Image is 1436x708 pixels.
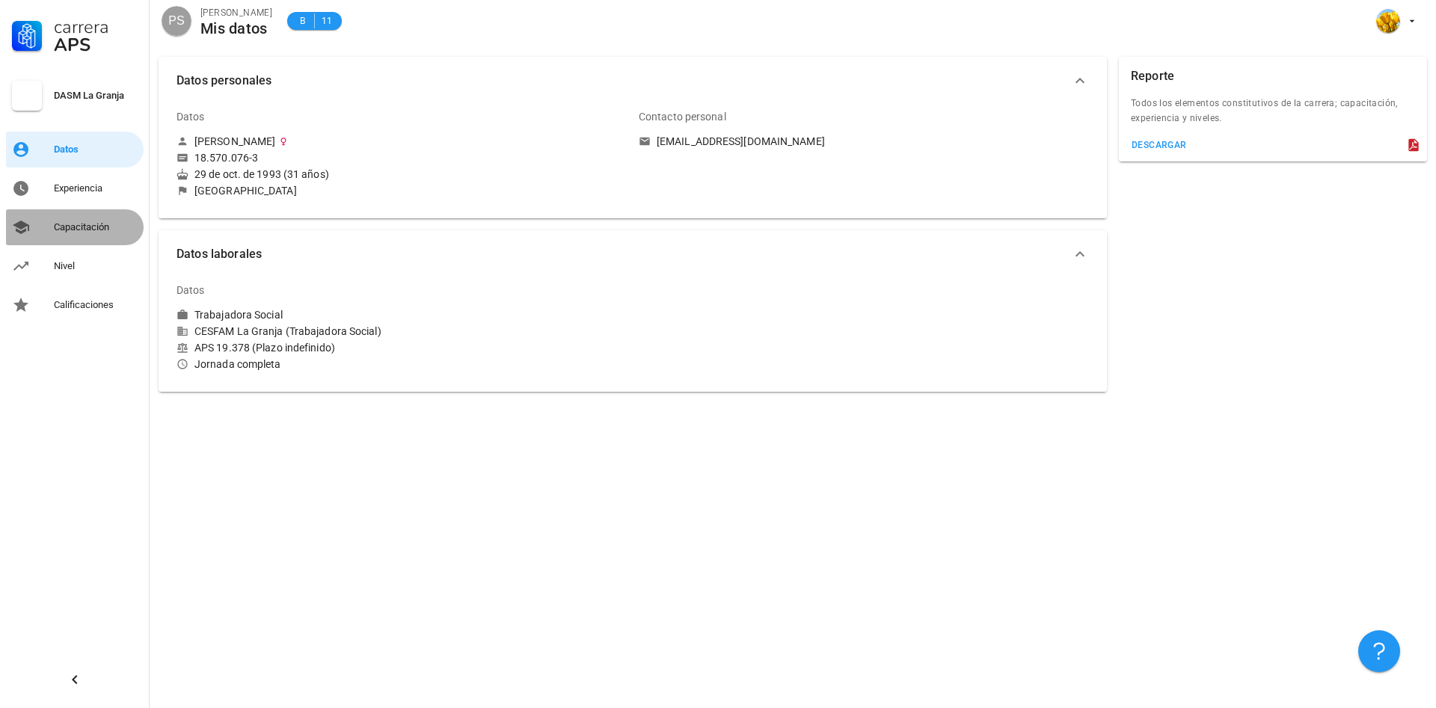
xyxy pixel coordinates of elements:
div: Contacto personal [639,99,726,135]
div: DASM La Granja [54,90,138,102]
div: Carrera [54,18,138,36]
div: [EMAIL_ADDRESS][DOMAIN_NAME] [657,135,825,148]
div: CESFAM La Granja (Trabajadora Social) [177,324,627,338]
span: Datos laborales [177,244,1071,265]
a: Datos [6,132,144,167]
a: Capacitación [6,209,144,245]
div: descargar [1131,140,1187,150]
a: Nivel [6,248,144,284]
div: Mis datos [200,20,272,37]
div: Trabajadora Social [194,308,283,321]
div: Experiencia [54,182,138,194]
span: B [296,13,308,28]
div: Nivel [54,260,138,272]
span: 11 [321,13,333,28]
div: [PERSON_NAME] [200,5,272,20]
a: Experiencia [6,170,144,206]
div: [PERSON_NAME] [194,135,275,148]
div: avatar [1376,9,1400,33]
button: descargar [1125,135,1193,156]
button: Datos laborales [159,230,1107,278]
a: [EMAIL_ADDRESS][DOMAIN_NAME] [639,135,1089,148]
div: APS 19.378 (Plazo indefinido) [177,341,627,354]
div: 29 de oct. de 1993 (31 años) [177,167,627,181]
div: Calificaciones [54,299,138,311]
div: Datos [177,99,205,135]
div: Reporte [1131,57,1174,96]
div: Jornada completa [177,357,627,371]
div: [GEOGRAPHIC_DATA] [194,184,297,197]
div: Todos los elementos constitutivos de la carrera; capacitación, experiencia y niveles. [1119,96,1427,135]
a: Calificaciones [6,287,144,323]
div: Capacitación [54,221,138,233]
div: avatar [162,6,191,36]
span: PS [168,6,184,36]
div: Datos [54,144,138,156]
div: 18.570.076-3 [194,151,258,164]
div: APS [54,36,138,54]
span: Datos personales [177,70,1071,91]
button: Datos personales [159,57,1107,105]
div: Datos [177,272,205,308]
